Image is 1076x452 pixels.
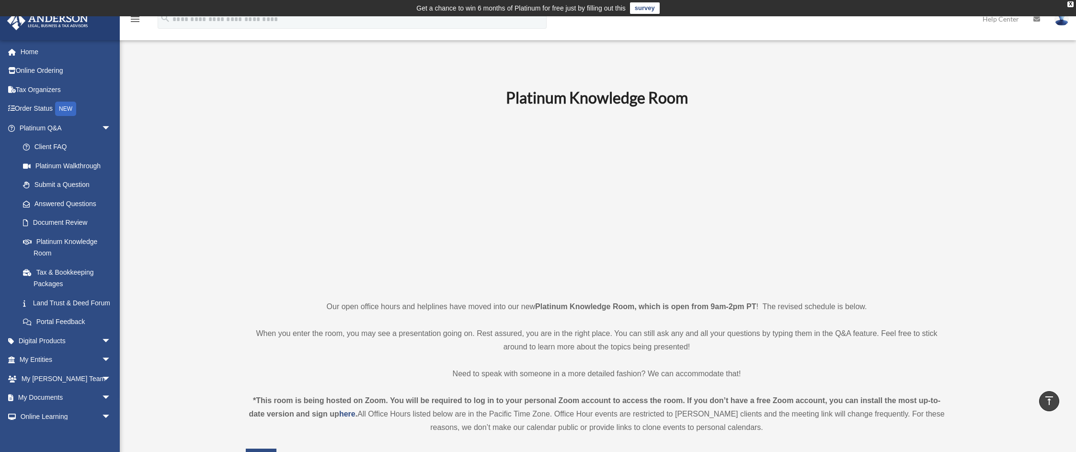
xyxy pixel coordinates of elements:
[7,99,126,119] a: Order StatusNEW
[1054,12,1069,26] img: User Pic
[13,138,126,157] a: Client FAQ
[7,369,126,388] a: My [PERSON_NAME] Teamarrow_drop_down
[246,394,948,434] div: All Office Hours listed below are in the Pacific Time Zone. Office Hour events are restricted to ...
[7,388,126,407] a: My Documentsarrow_drop_down
[339,410,355,418] a: here
[7,407,126,426] a: Online Learningarrow_drop_down
[102,388,121,408] span: arrow_drop_down
[55,102,76,116] div: NEW
[7,80,126,99] a: Tax Organizers
[246,327,948,354] p: When you enter the room, you may see a presentation going on. Rest assured, you are in the right ...
[535,302,756,311] strong: Platinum Knowledge Room, which is open from 9am-2pm PT
[1067,1,1074,7] div: close
[13,313,126,332] a: Portal Feedback
[246,367,948,381] p: Need to speak with someone in a more detailed fashion? We can accommodate that!
[102,331,121,351] span: arrow_drop_down
[102,118,121,138] span: arrow_drop_down
[4,12,91,30] img: Anderson Advisors Platinum Portal
[129,13,141,25] i: menu
[13,232,121,263] a: Platinum Knowledge Room
[102,369,121,389] span: arrow_drop_down
[7,118,126,138] a: Platinum Q&Aarrow_drop_down
[246,300,948,313] p: Our open office hours and helplines have moved into our new ! The revised schedule is below.
[102,350,121,370] span: arrow_drop_down
[13,263,126,293] a: Tax & Bookkeeping Packages
[1039,391,1059,411] a: vertical_align_top
[13,156,126,175] a: Platinum Walkthrough
[13,194,126,213] a: Answered Questions
[249,396,940,418] strong: *This room is being hosted on Zoom. You will be required to log in to your personal Zoom account ...
[129,17,141,25] a: menu
[355,410,357,418] strong: .
[7,331,126,350] a: Digital Productsarrow_drop_down
[13,175,126,195] a: Submit a Question
[506,88,688,107] b: Platinum Knowledge Room
[13,293,126,313] a: Land Trust & Deed Forum
[630,2,660,14] a: survey
[102,407,121,427] span: arrow_drop_down
[416,2,626,14] div: Get a chance to win 6 months of Platinum for free just by filling out this
[453,120,741,282] iframe: 231110_Toby_KnowledgeRoom
[7,42,126,61] a: Home
[7,61,126,81] a: Online Ordering
[1043,395,1055,406] i: vertical_align_top
[160,13,171,23] i: search
[7,350,126,370] a: My Entitiesarrow_drop_down
[13,213,126,232] a: Document Review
